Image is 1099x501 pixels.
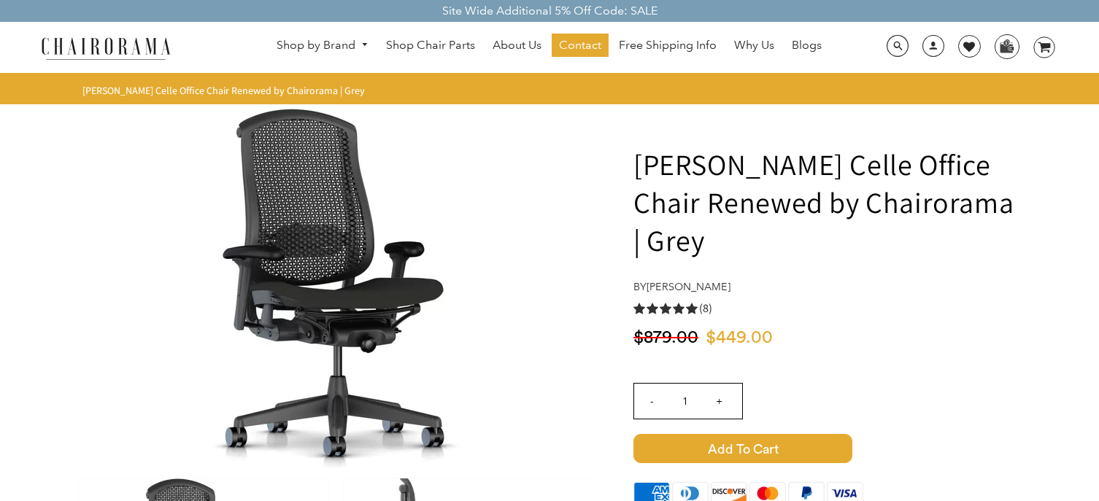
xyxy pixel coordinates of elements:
[241,34,857,61] nav: DesktopNavigation
[379,34,482,57] a: Shop Chair Parts
[633,434,1024,463] button: Add to Cart
[734,38,774,53] span: Why Us
[633,281,1024,293] h4: by
[552,34,609,57] a: Contact
[485,34,549,57] a: About Us
[633,329,698,346] span: $879.00
[559,38,601,53] span: Contact
[706,329,773,346] span: $449.00
[633,145,1024,259] h1: [PERSON_NAME] Celle Office Chair Renewed by Chairorama | Grey
[699,301,712,316] span: (8)
[117,280,555,295] a: Herman Miller Celle Office Chair Renewed by Chairorama | Grey - chairorama
[82,84,370,97] nav: breadcrumbs
[619,38,717,53] span: Free Shipping Info
[82,84,365,97] span: [PERSON_NAME] Celle Office Chair Renewed by Chairorama | Grey
[995,35,1018,57] img: WhatsApp_Image_2024-07-12_at_16.23.01.webp
[386,38,475,53] span: Shop Chair Parts
[784,34,829,57] a: Blogs
[634,384,669,419] input: -
[727,34,782,57] a: Why Us
[269,34,376,57] a: Shop by Brand
[612,34,724,57] a: Free Shipping Info
[647,280,730,293] a: [PERSON_NAME]
[633,300,1024,316] a: 5.0 rating (8 votes)
[701,384,736,419] input: +
[33,35,179,61] img: chairorama
[493,38,541,53] span: About Us
[117,109,555,468] img: Herman Miller Celle Office Chair Renewed by Chairorama | Grey - chairorama
[792,38,822,53] span: Blogs
[633,434,852,463] span: Add to Cart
